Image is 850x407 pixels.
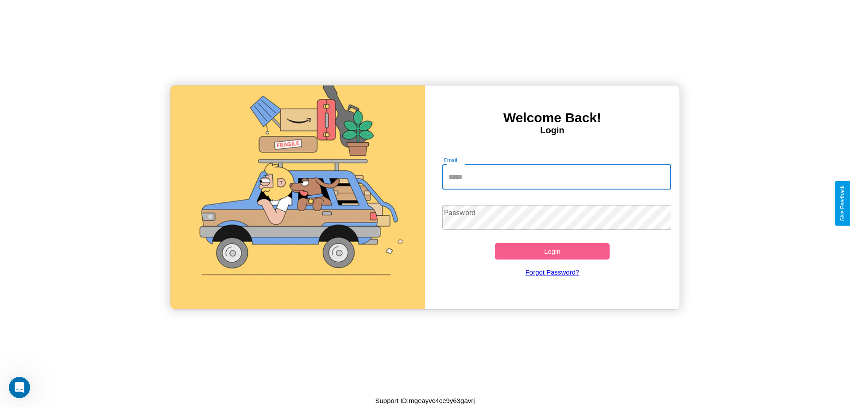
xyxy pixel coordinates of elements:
[375,395,475,407] p: Support ID: mgeayvc4ce9y63gavrj
[170,85,425,309] img: gif
[444,156,458,164] label: Email
[495,243,610,260] button: Login
[9,377,30,398] iframe: Intercom live chat
[438,260,667,285] a: Forgot Password?
[425,125,680,136] h4: Login
[839,186,846,221] div: Give Feedback
[425,110,680,125] h3: Welcome Back!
